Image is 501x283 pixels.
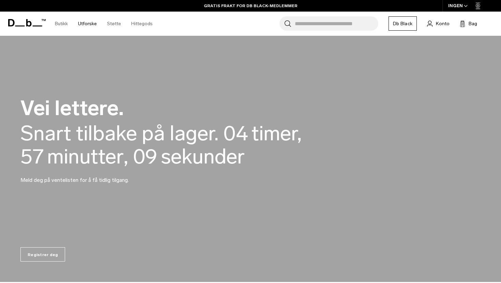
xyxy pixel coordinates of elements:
font: 09 [133,144,157,169]
font: Butikk [55,21,68,27]
font: , [124,144,128,169]
font: Db Black [393,21,412,27]
font: Snart tilbake på lager. [20,121,218,146]
a: Db Black [389,16,417,31]
font: Hittegods [131,21,153,27]
font: sekunder [161,144,245,169]
font: minutter [47,144,124,169]
font: Registrer deg [28,252,58,257]
a: Butikk [55,12,68,36]
font: Konto [436,21,450,27]
a: Utforske [78,12,97,36]
a: Hittegods [131,12,153,36]
a: Konto [427,19,450,28]
nav: Hovednavigasjon [50,12,158,36]
font: 04 [224,121,248,146]
a: Støtte [107,12,121,36]
font: Meld deg på ventelisten for å få tidlig tilgang. [20,177,129,183]
font: Støtte [107,21,121,27]
font: Bag [469,21,477,27]
font: GRATIS FRAKT FOR DB BLACK-MEDLEMMER [204,3,298,8]
a: Registrer deg [20,247,65,262]
font: INGEN [448,3,463,8]
font: timer, [252,121,302,146]
font: 57 [20,144,44,169]
font: Utforske [78,21,97,27]
a: GRATIS FRAKT FOR DB BLACK-MEDLEMMER [204,3,298,9]
button: Bag [460,19,477,28]
font: Vei lettere. [20,96,124,121]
